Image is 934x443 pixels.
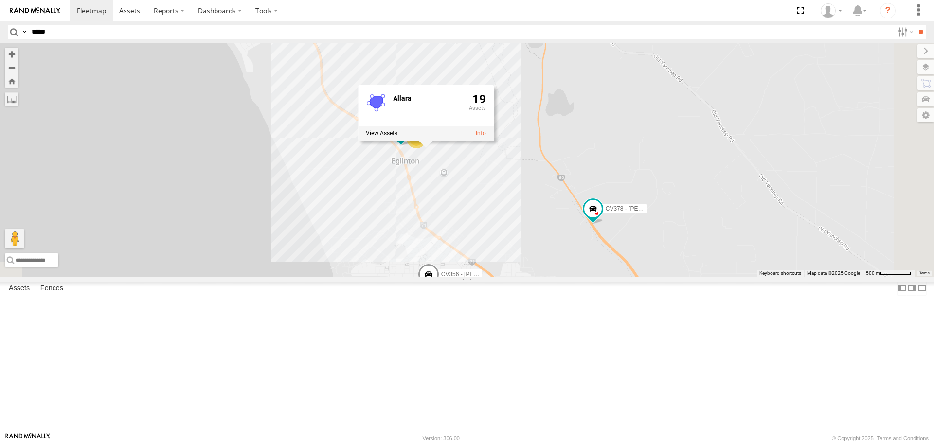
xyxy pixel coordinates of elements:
[894,25,915,39] label: Search Filter Options
[5,229,24,248] button: Drag Pegman onto the map to open Street View
[606,205,677,212] span: CV378 - [PERSON_NAME]
[917,108,934,122] label: Map Settings
[469,93,486,124] div: 19
[907,282,916,296] label: Dock Summary Table to the Right
[5,74,18,88] button: Zoom Home
[863,270,915,277] button: Map scale: 500 m per 61 pixels
[441,271,512,278] span: CV356 - [PERSON_NAME]
[917,282,927,296] label: Hide Summary Table
[20,25,28,39] label: Search Query
[393,95,461,102] div: Fence Name - Allara
[866,270,880,276] span: 500 m
[877,435,929,441] a: Terms and Conditions
[366,130,397,137] label: View assets associated with this fence
[919,271,930,275] a: Terms (opens in new tab)
[423,435,460,441] div: Version: 306.00
[4,282,35,296] label: Assets
[5,48,18,61] button: Zoom in
[807,270,860,276] span: Map data ©2025 Google
[880,3,896,18] i: ?
[832,435,929,441] div: © Copyright 2025 -
[5,61,18,74] button: Zoom out
[10,7,60,14] img: rand-logo.svg
[897,282,907,296] label: Dock Summary Table to the Left
[817,3,845,18] div: Hayley Petersen
[476,130,486,137] a: View fence details
[759,270,801,277] button: Keyboard shortcuts
[5,433,50,443] a: Visit our Website
[5,92,18,106] label: Measure
[36,282,68,296] label: Fences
